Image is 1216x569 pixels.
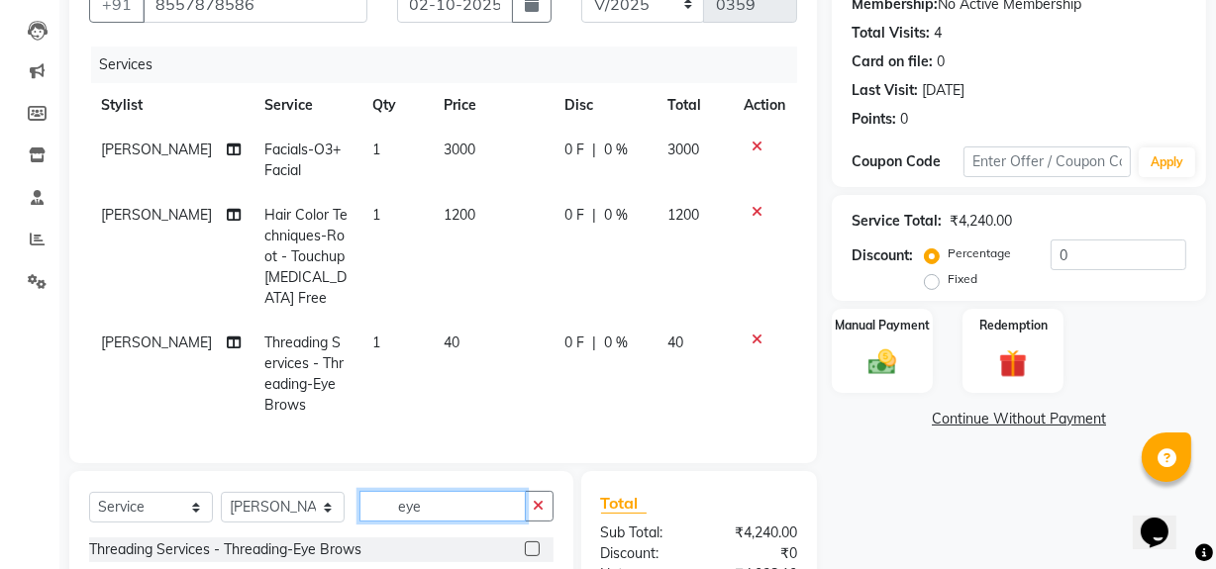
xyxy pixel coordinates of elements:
[852,51,933,72] div: Card on file:
[852,109,896,130] div: Points:
[852,80,918,101] div: Last Visit:
[372,333,380,351] span: 1
[372,141,380,158] span: 1
[264,206,348,307] span: Hair Color Techniques-Root - Touchup [MEDICAL_DATA] Free
[604,205,628,226] span: 0 %
[667,141,699,158] span: 3000
[89,539,361,560] div: Threading Services - Threading-Eye Brows
[852,245,913,266] div: Discount:
[101,333,212,351] span: [PERSON_NAME]
[979,317,1048,334] label: Redemption
[667,333,683,351] span: 40
[253,83,359,128] th: Service
[699,522,812,543] div: ₹4,240.00
[372,206,380,224] span: 1
[444,141,475,158] span: 3000
[656,83,732,128] th: Total
[604,140,628,160] span: 0 %
[264,333,344,414] span: Threading Services - Threading-Eye Brows
[586,543,699,564] div: Discount:
[852,151,963,172] div: Coupon Code
[937,51,945,72] div: 0
[934,23,942,44] div: 4
[359,491,526,522] input: Search or Scan
[835,317,930,334] label: Manual Payment
[586,522,699,543] div: Sub Total:
[264,141,341,179] span: Facials-O3+ Facial
[592,205,596,226] span: |
[564,205,584,226] span: 0 F
[601,493,647,514] span: Total
[1133,490,1196,549] iframe: chat widget
[592,332,596,353] span: |
[732,83,797,128] th: Action
[699,543,812,564] div: ₹0
[91,47,812,83] div: Services
[360,83,432,128] th: Qty
[922,80,964,101] div: [DATE]
[564,140,584,160] span: 0 F
[89,83,253,128] th: Stylist
[963,146,1131,177] input: Enter Offer / Coupon Code
[900,109,908,130] div: 0
[950,211,1012,232] div: ₹4,240.00
[604,332,628,353] span: 0 %
[990,346,1036,381] img: _gift.svg
[948,270,977,288] label: Fixed
[101,206,212,224] span: [PERSON_NAME]
[836,409,1202,429] a: Continue Without Payment
[592,140,596,160] span: |
[1139,147,1195,177] button: Apply
[101,141,212,158] span: [PERSON_NAME]
[564,332,584,353] span: 0 F
[860,346,905,379] img: _cash.svg
[432,83,554,128] th: Price
[852,23,930,44] div: Total Visits:
[667,206,699,224] span: 1200
[852,211,942,232] div: Service Total:
[948,244,1011,262] label: Percentage
[444,333,459,351] span: 40
[553,83,656,128] th: Disc
[444,206,475,224] span: 1200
